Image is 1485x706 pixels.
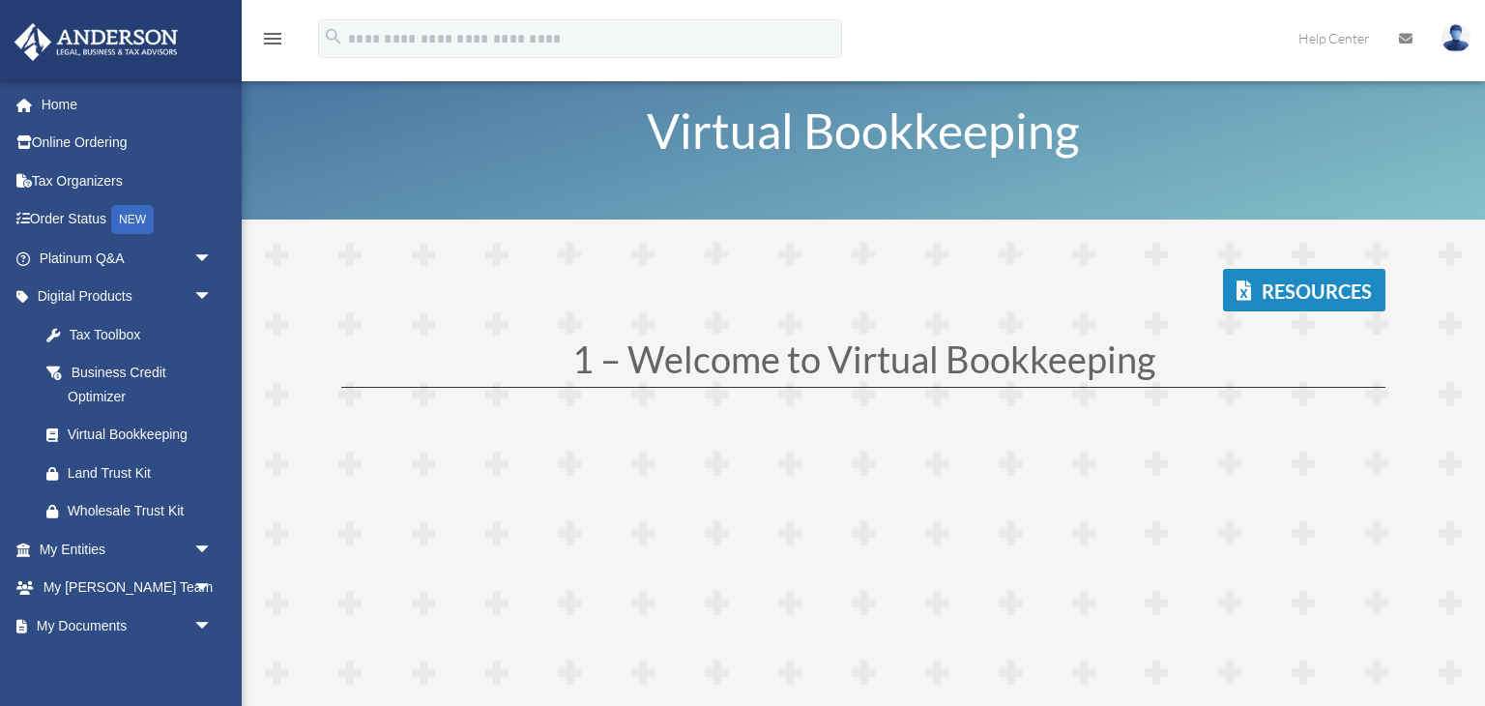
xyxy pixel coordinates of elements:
[323,26,344,47] i: search
[647,102,1080,160] span: Virtual Bookkeeping
[27,454,242,492] a: Land Trust Kit
[27,354,242,416] a: Business Credit Optimizer
[261,27,284,50] i: menu
[14,569,242,607] a: My [PERSON_NAME] Teamarrow_drop_down
[14,278,242,316] a: Digital Productsarrow_drop_down
[14,162,242,200] a: Tax Organizers
[14,606,242,645] a: My Documentsarrow_drop_down
[68,461,218,485] div: Land Trust Kit
[193,278,232,317] span: arrow_drop_down
[261,34,284,50] a: menu
[341,340,1385,387] h1: 1 – Welcome to Virtual Bookkeeping
[193,569,232,608] span: arrow_drop_down
[14,85,242,124] a: Home
[68,323,218,347] div: Tax Toolbox
[14,530,242,569] a: My Entitiesarrow_drop_down
[193,606,232,646] span: arrow_drop_down
[14,124,242,162] a: Online Ordering
[193,239,232,279] span: arrow_drop_down
[14,239,242,278] a: Platinum Q&Aarrow_drop_down
[14,200,242,240] a: Order StatusNEW
[27,315,242,354] a: Tax Toolbox
[68,423,208,447] div: Virtual Bookkeeping
[68,499,218,523] div: Wholesale Trust Kit
[193,530,232,570] span: arrow_drop_down
[111,205,154,234] div: NEW
[1223,269,1385,311] a: Resources
[27,416,232,455] a: Virtual Bookkeeping
[68,361,218,408] div: Business Credit Optimizer
[9,23,184,61] img: Anderson Advisors Platinum Portal
[1441,24,1470,52] img: User Pic
[27,492,242,531] a: Wholesale Trust Kit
